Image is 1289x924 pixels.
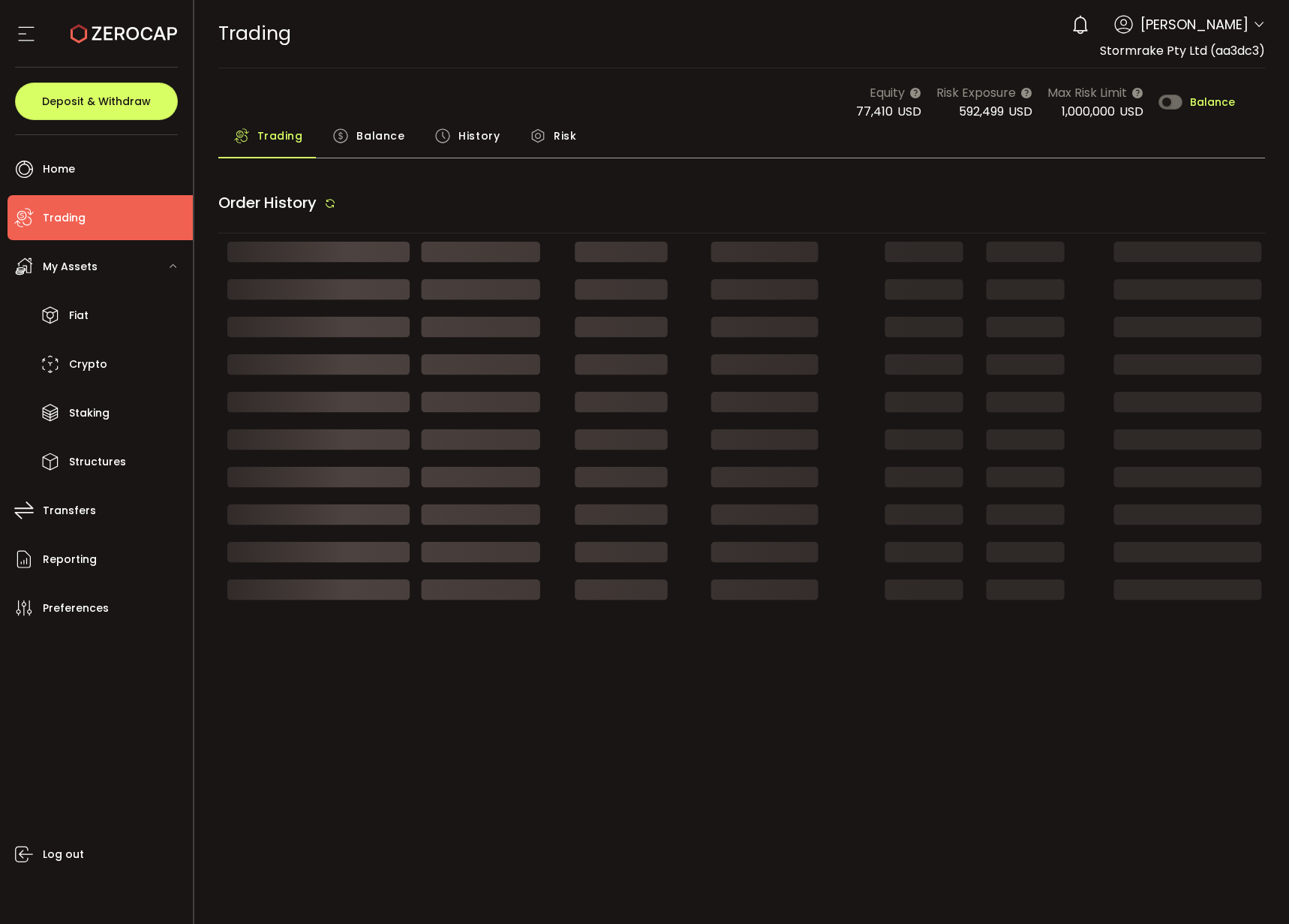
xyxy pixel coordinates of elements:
span: USD [1008,103,1032,120]
span: Trading [257,121,303,151]
span: Staking [69,402,110,424]
span: Preferences [43,597,109,619]
span: Deposit & Withdraw [42,96,151,107]
span: Home [43,158,75,180]
span: Crypto [69,354,107,375]
span: Transfers [43,500,96,522]
span: Structures [69,451,126,473]
span: Reporting [43,549,97,570]
span: Risk Exposure [936,83,1016,102]
span: Trading [218,20,291,47]
span: Equity [870,83,905,102]
button: Deposit & Withdraw [15,83,178,120]
span: USD [1119,103,1143,120]
span: 592,499 [959,103,1004,120]
span: 77,410 [856,103,893,120]
span: Order History [218,192,317,213]
span: Balance [1190,97,1235,107]
span: Log out [43,844,84,865]
span: Stormrake Pty Ltd (aa3dc3) [1100,42,1265,59]
span: Trading [43,207,86,229]
span: Risk [554,121,576,151]
span: [PERSON_NAME] [1140,14,1248,35]
span: History [458,121,500,151]
span: Max Risk Limit [1047,83,1127,102]
span: Balance [356,121,404,151]
span: Fiat [69,305,89,327]
span: 1,000,000 [1062,103,1115,120]
span: My Assets [43,256,98,278]
span: USD [897,103,921,120]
